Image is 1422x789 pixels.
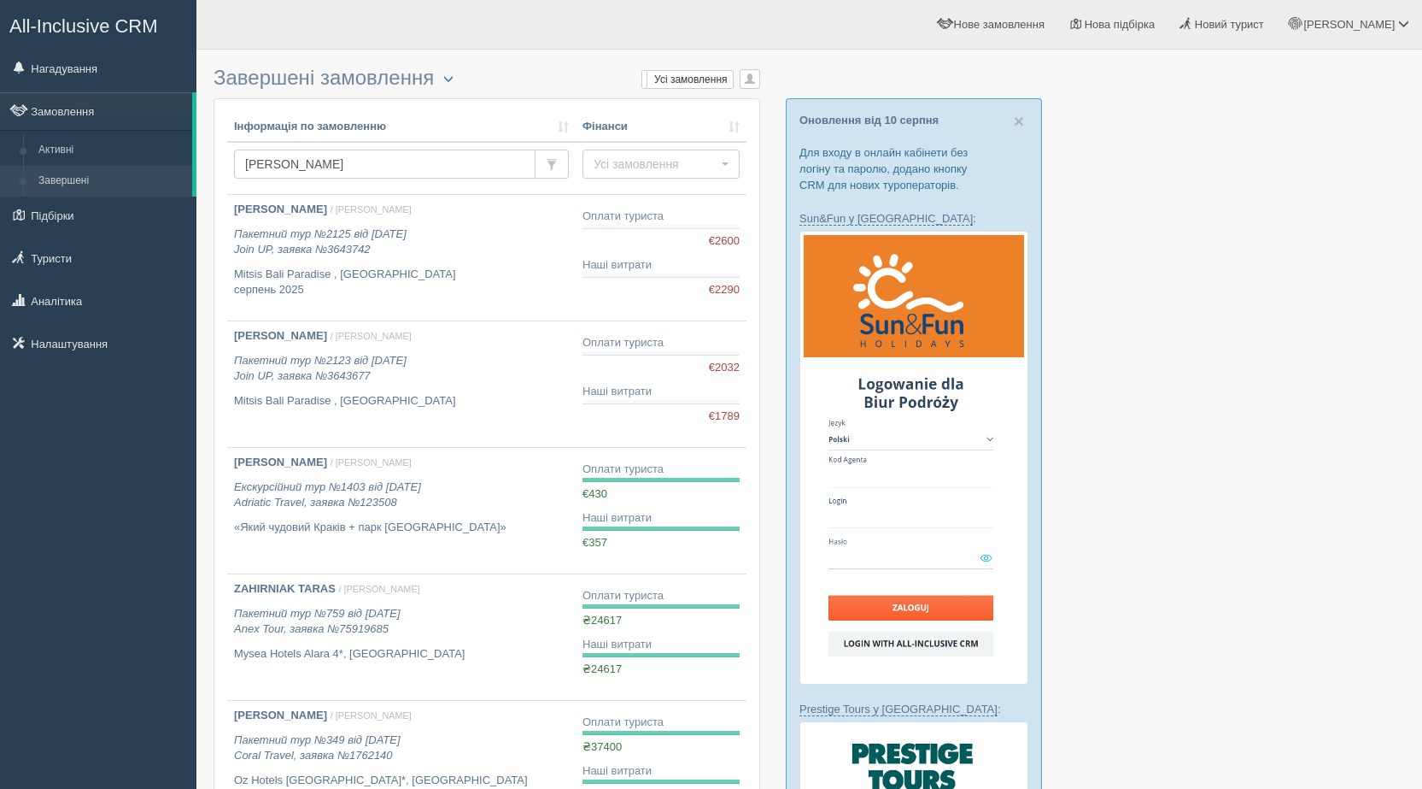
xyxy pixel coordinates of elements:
span: €1789 [709,409,740,425]
a: Оновлення від 10 серпня [799,114,939,127]
span: €2600 [709,233,740,250]
a: [PERSON_NAME] / [PERSON_NAME] Пакетний тур №2123 від [DATE]Join UP, заявка №3643677 Mitsis Bali P... [227,321,576,447]
span: / [PERSON_NAME] [331,457,412,468]
b: [PERSON_NAME] [234,456,327,468]
i: Пакетний тур №2123 від [DATE] Join UP, заявка №3643677 [234,354,407,383]
span: [PERSON_NAME] [1303,18,1395,31]
div: Оплати туриста [582,335,740,351]
span: Усі замовлення [594,156,717,173]
a: Інформація по замовленню [234,119,569,135]
span: / [PERSON_NAME] [331,331,412,341]
span: ₴24617 [582,614,622,627]
i: Пакетний тур №2125 від [DATE] Join UP, заявка №3643742 [234,227,407,256]
a: Prestige Tours у [GEOGRAPHIC_DATA] [799,703,998,716]
span: / [PERSON_NAME] [331,710,412,721]
span: All-Inclusive CRM [9,15,158,37]
span: €430 [582,487,607,500]
span: €357 [582,536,607,549]
b: [PERSON_NAME] [234,709,327,721]
a: [PERSON_NAME] / [PERSON_NAME] Пакетний тур №2125 від [DATE]Join UP, заявка №3643742 Mitsis Bali P... [227,195,576,321]
h3: Завершені замовлення [214,67,760,90]
div: Наші витрати [582,637,740,653]
img: sun-fun-%D0%BB%D0%BE%D0%B3%D1%96%D0%BD-%D1%87%D0%B5%D1%80%D0%B5%D0%B7-%D1%81%D1%80%D0%BC-%D0%B4%D... [799,231,1028,685]
span: ₴24617 [582,662,622,675]
span: / [PERSON_NAME] [339,584,420,594]
div: Оплати туриста [582,715,740,731]
span: Нова підбірка [1085,18,1156,31]
span: / [PERSON_NAME] [331,204,412,215]
div: Оплати туриста [582,588,740,604]
a: Sun&Fun у [GEOGRAPHIC_DATA] [799,212,973,226]
input: Пошук за номером замовлення, ПІБ або паспортом туриста [234,150,535,179]
button: Close [1014,112,1024,130]
p: : [799,701,1028,717]
p: Oz Hotels [GEOGRAPHIC_DATA]*, [GEOGRAPHIC_DATA] [234,773,569,789]
span: ₴37400 [582,740,622,753]
span: Новий турист [1195,18,1264,31]
p: Mitsis Bali Paradise , [GEOGRAPHIC_DATA] [234,393,569,409]
i: Пакетний тур №349 від [DATE] Coral Travel, заявка №1762140 [234,733,401,763]
p: Для входу в онлайн кабінети без логіну та паролю, додано кнопку CRM для нових туроператорів. [799,144,1028,193]
a: All-Inclusive CRM [1,1,196,48]
p: : [799,210,1028,227]
div: Наші витрати [582,257,740,274]
label: Усі замовлення [642,71,733,88]
i: Пакетний тур №759 від [DATE] Anex Tour, заявка №75919685 [234,607,401,636]
span: €2290 [709,282,740,298]
a: Завершені [31,166,192,197]
div: Наші витрати [582,510,740,527]
span: × [1014,111,1024,131]
a: Фінанси [582,119,740,135]
span: €2032 [709,360,740,376]
p: Mysea Hotels Alara 4*, [GEOGRAPHIC_DATA] [234,646,569,662]
p: Mitsis Bali Paradise , [GEOGRAPHIC_DATA] серпень 2025 [234,267,569,298]
div: Наші витрати [582,763,740,780]
button: Усі замовлення [582,150,740,179]
b: [PERSON_NAME] [234,329,327,342]
a: Активні [31,135,192,166]
a: ZAHIRNIAK TARAS / [PERSON_NAME] Пакетний тур №759 від [DATE]Anex Tour, заявка №75919685 Mysea Hot... [227,574,576,700]
div: Наші витрати [582,384,740,400]
i: Екскурсійний тур №1403 від [DATE] Adriatic Travel, заявка №123508 [234,480,421,509]
div: Оплати туриста [582,209,740,225]
a: [PERSON_NAME] / [PERSON_NAME] Екскурсійний тур №1403 від [DATE]Adriatic Travel, заявка №123508 «Я... [227,448,576,574]
div: Оплати туриста [582,462,740,478]
b: ZAHIRNIAK TARAS [234,582,336,595]
b: [PERSON_NAME] [234,203,327,215]
p: «Який чудовий Краків + парк [GEOGRAPHIC_DATA]» [234,520,569,536]
span: Нове замовлення [954,18,1045,31]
